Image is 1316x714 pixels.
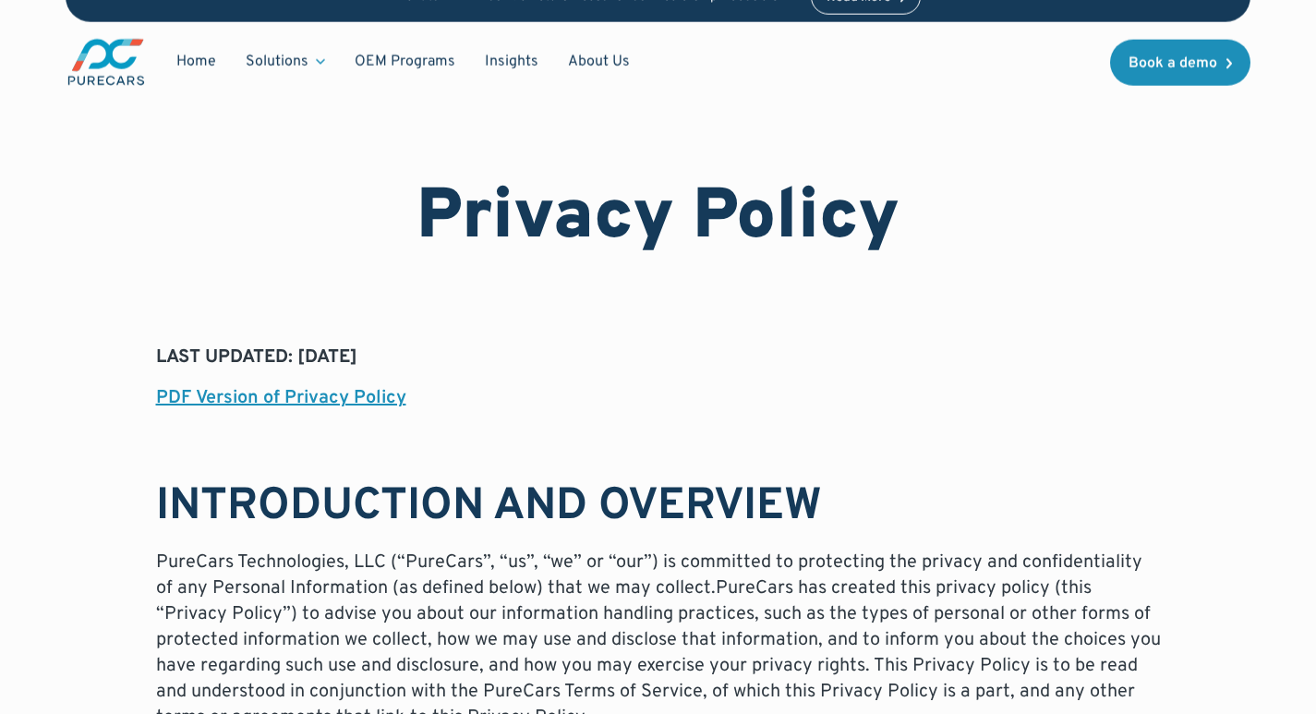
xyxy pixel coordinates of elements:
[246,52,308,72] div: Solutions
[156,345,357,369] strong: LAST UPDATED: [DATE]
[417,177,899,261] h1: Privacy Policy
[470,44,553,79] a: Insights
[1110,39,1250,85] a: Book a demo
[156,426,1161,452] p: ‍
[156,306,1161,330] h6: LAST UPDATED: [DATE]
[66,37,147,88] a: main
[66,37,147,88] img: purecars logo
[1129,55,1217,70] div: Book a demo
[553,44,645,79] a: About Us
[340,44,470,79] a: OEM Programs
[156,386,406,410] a: PDF Version of Privacy Policy
[162,44,231,79] a: Home
[231,44,340,79] div: Solutions
[156,479,822,535] strong: INTRODUCTION AND OVERVIEW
